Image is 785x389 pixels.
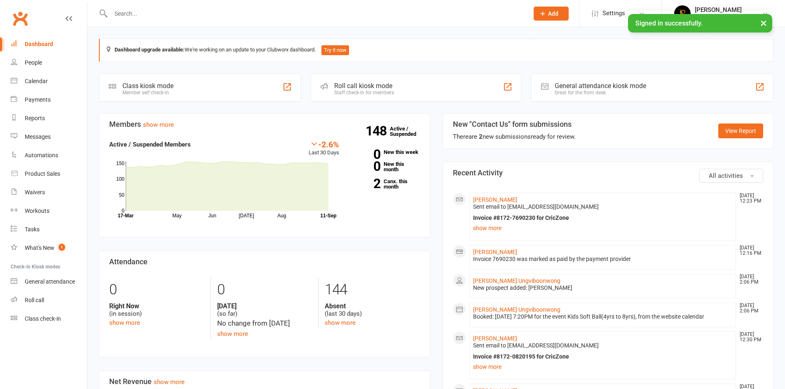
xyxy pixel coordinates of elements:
[99,39,773,62] div: We're working on an update to your Clubworx dashboard.
[11,91,87,109] a: Payments
[473,342,599,349] span: Sent email to [EMAIL_ADDRESS][DOMAIN_NAME]
[453,120,576,128] h3: New "Contact Us" form submissions
[321,45,349,55] button: Try it now
[548,10,558,17] span: Add
[25,297,44,303] div: Roll call
[154,378,185,386] a: show more
[473,284,733,291] div: New prospect added: [PERSON_NAME]
[602,4,625,23] span: Settings
[109,302,204,310] strong: Right Now
[25,278,75,285] div: General attendance
[473,214,733,221] div: Invoice #8172-7690230 for CricZone
[25,245,54,251] div: What's New
[59,244,65,251] span: 1
[25,189,45,196] div: Waivers
[109,120,420,128] h3: Members
[25,170,60,177] div: Product Sales
[473,256,733,263] div: Invoice 7690230 was marked as paid by the payment provider
[695,6,742,14] div: [PERSON_NAME]
[11,239,87,257] a: What's New1
[25,133,51,140] div: Messages
[11,146,87,165] a: Automations
[736,303,763,314] time: [DATE] 2:06 PM
[11,183,87,202] a: Waivers
[217,330,248,338] a: show more
[325,302,419,310] strong: Absent
[473,222,733,234] a: show more
[11,72,87,91] a: Calendar
[109,277,204,302] div: 0
[351,177,380,190] strong: 2
[555,82,646,90] div: General attendance kiosk mode
[473,313,733,320] div: Booked: [DATE] 7:20PM for the event Kids Soft Ball(4yrs to 8yrs), from the website calendar
[351,148,380,161] strong: 0
[366,125,390,137] strong: 148
[11,310,87,328] a: Class kiosk mode
[534,7,569,21] button: Add
[11,128,87,146] a: Messages
[736,193,763,204] time: [DATE] 12:23 PM
[736,332,763,342] time: [DATE] 12:30 PM
[122,90,173,96] div: Member self check-in
[25,59,42,66] div: People
[718,123,763,138] a: View Report
[217,277,312,302] div: 0
[25,207,49,214] div: Workouts
[695,14,742,21] div: CricZone
[473,361,733,373] a: show more
[109,377,420,386] h3: Net Revenue
[325,277,419,302] div: 144
[473,353,733,360] div: Invoice #8172-0820195 for CricZone
[555,90,646,96] div: Great for the front desk
[25,115,45,121] div: Reports
[11,35,87,54] a: Dashboard
[351,149,420,155] a: 0New this week
[309,140,339,157] div: Last 30 Days
[109,302,204,318] div: (in session)
[736,274,763,285] time: [DATE] 2:06 PM
[674,5,691,22] img: thumb_image1685860453.png
[122,82,173,90] div: Class kiosk mode
[11,109,87,128] a: Reports
[10,8,30,29] a: Clubworx
[143,121,174,128] a: show more
[736,245,763,256] time: [DATE] 12:16 PM
[709,172,743,179] span: All activities
[390,120,426,143] a: 148Active / Suspended
[25,226,40,233] div: Tasks
[453,132,576,142] div: There are new submissions ready for review.
[11,165,87,183] a: Product Sales
[473,277,560,284] a: [PERSON_NAME] Ungviboonwong
[351,160,380,172] strong: 0
[25,78,48,84] div: Calendar
[11,220,87,239] a: Tasks
[25,96,51,103] div: Payments
[11,54,87,72] a: People
[115,47,185,53] strong: Dashboard upgrade available:
[351,161,420,172] a: 0New this month
[473,203,599,210] span: Sent email to [EMAIL_ADDRESS][DOMAIN_NAME]
[635,19,703,27] span: Signed in successfully.
[351,179,420,189] a: 2Canx. this month
[325,319,356,326] a: show more
[453,169,764,177] h3: Recent Activity
[11,202,87,220] a: Workouts
[217,318,312,329] div: No change from [DATE]
[334,82,394,90] div: Roll call kiosk mode
[699,169,763,183] button: All activities
[473,249,517,255] a: [PERSON_NAME]
[756,14,771,32] button: ×
[479,133,483,140] strong: 2
[11,273,87,291] a: General attendance kiosk mode
[217,302,312,310] strong: [DATE]
[473,306,560,313] a: [PERSON_NAME] Ungviboonwong
[109,141,191,148] strong: Active / Suspended Members
[473,196,517,203] a: [PERSON_NAME]
[25,315,61,322] div: Class check-in
[309,140,339,149] div: -2.6%
[473,335,517,342] a: [PERSON_NAME]
[217,302,312,318] div: (so far)
[109,258,420,266] h3: Attendance
[25,41,53,47] div: Dashboard
[11,291,87,310] a: Roll call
